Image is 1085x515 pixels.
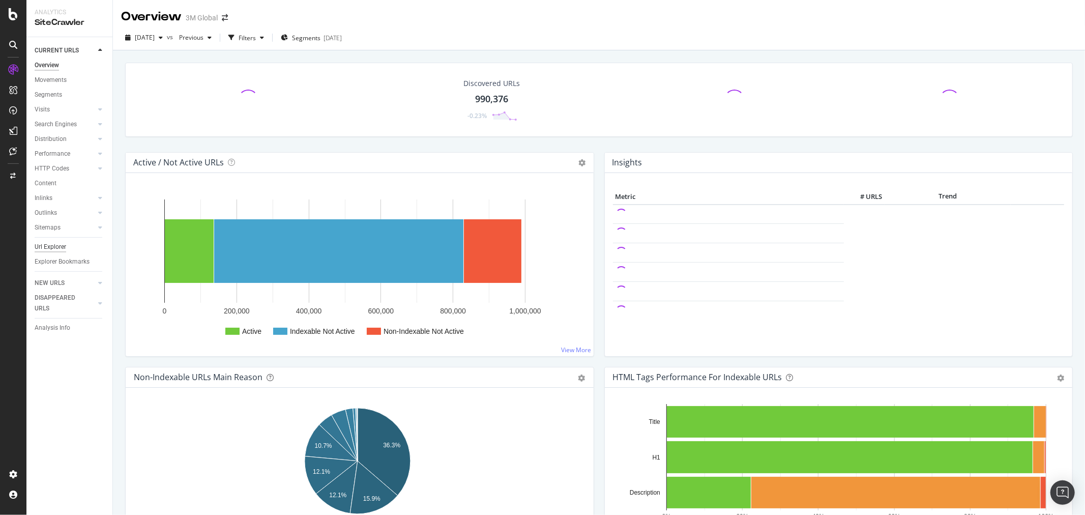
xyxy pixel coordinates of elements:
button: Filters [224,30,268,46]
th: # URLS [844,189,885,205]
a: Performance [35,149,95,159]
text: Non-Indexable Not Active [384,327,464,335]
svg: A chart. [134,189,585,348]
text: 12.1% [329,492,346,499]
text: 600,000 [368,307,394,315]
div: Inlinks [35,193,52,204]
text: 36.3% [383,442,400,449]
a: CURRENT URLS [35,45,95,56]
div: Analysis Info [35,323,70,333]
a: HTTP Codes [35,163,95,174]
div: Segments [35,90,62,100]
a: Search Engines [35,119,95,130]
div: Distribution [35,134,67,145]
text: 15.9% [363,496,380,503]
div: Analytics [35,8,104,17]
span: vs [167,33,175,41]
i: Options [579,159,586,166]
div: SiteCrawler [35,17,104,28]
h4: Active / Not Active URLs [133,156,224,169]
th: Trend [885,189,1011,205]
text: 12.1% [313,468,330,475]
a: Outlinks [35,208,95,218]
a: View More [562,346,592,354]
div: Performance [35,149,70,159]
a: Overview [35,60,105,71]
div: HTTP Codes [35,163,69,174]
a: Inlinks [35,193,95,204]
div: NEW URLS [35,278,65,289]
div: Outlinks [35,208,57,218]
button: Segments[DATE] [277,30,346,46]
div: Content [35,178,56,189]
a: NEW URLS [35,278,95,289]
span: Previous [175,33,203,42]
div: gear [1057,375,1064,382]
a: Movements [35,75,105,85]
span: 2025 Sep. 14th [135,33,155,42]
div: -0.23% [467,111,487,120]
a: Url Explorer [35,242,105,252]
div: Overview [35,60,59,71]
button: [DATE] [121,30,167,46]
text: Indexable Not Active [290,327,355,335]
div: DISAPPEARED URLS [35,293,86,314]
a: Explorer Bookmarks [35,256,105,267]
div: arrow-right-arrow-left [222,14,228,21]
a: Content [35,178,105,189]
div: Search Engines [35,119,77,130]
th: Metric [613,189,844,205]
div: HTML Tags Performance for Indexable URLs [613,372,782,382]
div: Open Intercom Messenger [1050,480,1075,505]
div: Sitemaps [35,222,61,233]
a: Segments [35,90,105,100]
div: Overview [121,8,182,25]
text: 1,000,000 [509,307,541,315]
div: CURRENT URLS [35,45,79,56]
div: 990,376 [475,93,508,106]
div: 3M Global [186,13,218,23]
text: Active [242,327,261,335]
a: Analysis Info [35,323,105,333]
div: Non-Indexable URLs Main Reason [134,372,262,382]
a: Sitemaps [35,222,95,233]
div: Url Explorer [35,242,66,252]
div: Movements [35,75,67,85]
div: [DATE] [324,34,342,42]
div: Filters [239,34,256,42]
h4: Insights [612,156,642,169]
text: H1 [652,454,660,461]
text: Title [649,418,660,425]
div: Explorer Bookmarks [35,256,90,267]
text: 800,000 [440,307,466,315]
span: Segments [292,34,320,42]
div: Discovered URLs [463,78,520,89]
text: 200,000 [224,307,250,315]
text: 0 [163,307,167,315]
div: Visits [35,104,50,115]
text: 10.7% [315,442,332,449]
a: DISAPPEARED URLS [35,293,95,314]
text: Description [629,489,660,496]
a: Visits [35,104,95,115]
div: gear [578,375,585,382]
a: Distribution [35,134,95,145]
button: Previous [175,30,216,46]
text: 400,000 [296,307,322,315]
